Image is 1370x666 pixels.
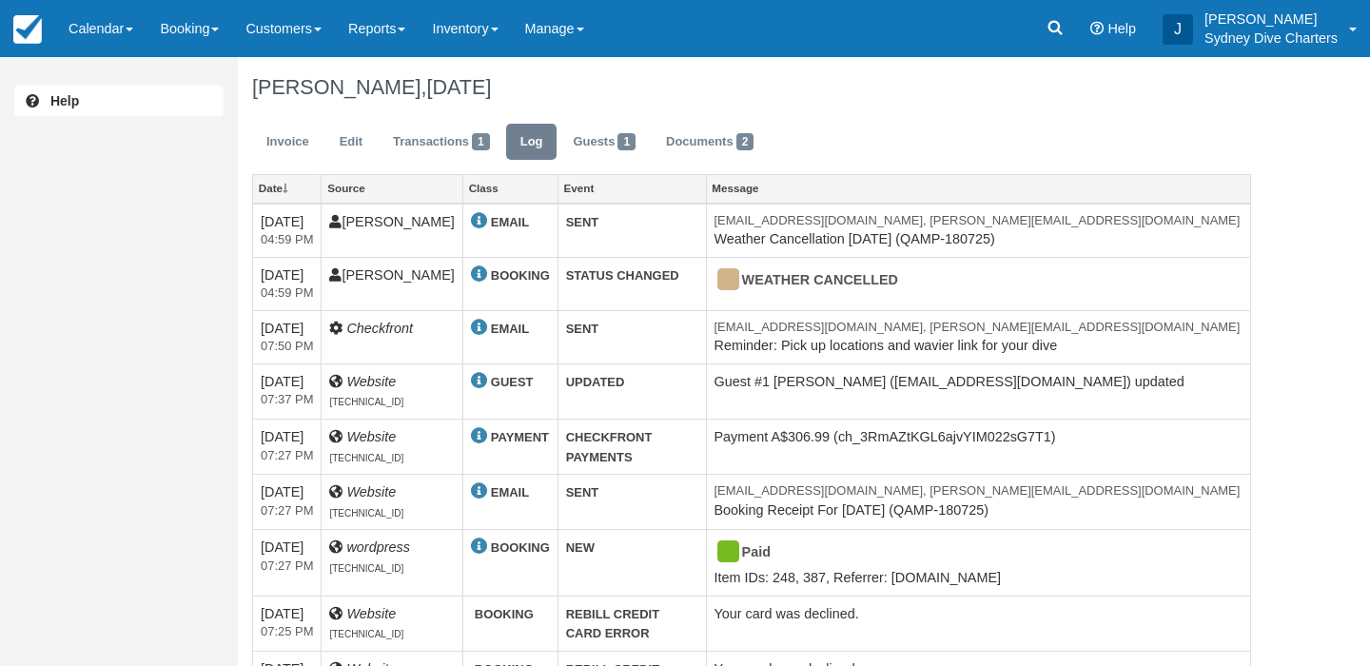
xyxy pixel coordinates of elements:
strong: BOOKING [491,540,550,555]
em: 2025-07-18 19:37:52+1000 [261,391,313,409]
strong: BOOKING [475,607,534,621]
span: [TECHNICAL_ID] [329,629,403,639]
td: Payment A$306.99 (ch_3RmAZtKGL6ajvYIM022sG7T1) [706,420,1250,475]
a: Documents2 [652,124,768,161]
a: Edit [325,124,377,161]
i: wordpress [346,539,409,555]
td: [DATE] [253,596,322,651]
span: 1 [617,133,636,150]
a: Guests1 [558,124,650,161]
td: [DATE] [253,310,322,363]
span: Help [1107,21,1136,36]
i: Help [1090,22,1104,35]
td: Booking Receipt For [DATE] (QAMP-180725) [706,475,1250,530]
a: Event [558,175,706,202]
strong: STATUS CHANGED [566,268,679,283]
strong: SENT [566,215,599,229]
div: J [1163,14,1193,45]
em: 2025-08-01 16:59:57+1000 [261,231,313,249]
a: Source [322,175,461,202]
a: Date [253,175,321,202]
a: Class [463,175,558,202]
a: Invoice [252,124,323,161]
td: Weather Cancellation [DATE] (QAMP-180725) [706,204,1250,258]
td: Reminder: Pick up locations and wavier link for your dive [706,310,1250,363]
span: [TECHNICAL_ID] [329,397,403,407]
p: [PERSON_NAME] [1204,10,1338,29]
strong: EMAIL [491,322,529,336]
a: Help [14,86,224,116]
td: [PERSON_NAME] [322,257,462,310]
em: [EMAIL_ADDRESS][DOMAIN_NAME], [PERSON_NAME][EMAIL_ADDRESS][DOMAIN_NAME] [714,319,1243,337]
i: Checkfront [346,321,413,336]
em: 2025-08-01 16:59:56+1000 [261,284,313,303]
td: Your card was declined. [706,596,1250,651]
h1: [PERSON_NAME], [252,76,1251,99]
span: 1 [472,133,490,150]
strong: SENT [566,485,599,499]
em: 2025-07-18 19:50:36+1000 [261,338,313,356]
em: 2025-07-18 19:27:45+1000 [261,502,313,520]
strong: NEW [566,540,595,555]
i: Website [346,374,396,389]
em: 2025-07-18 19:27:43+1000 [261,558,313,576]
em: 2025-07-18 19:25:19+1000 [261,623,313,641]
i: Website [346,606,396,621]
td: [DATE] [253,204,322,258]
strong: SENT [566,322,599,336]
strong: UPDATED [566,375,625,389]
em: [EMAIL_ADDRESS][DOMAIN_NAME], [PERSON_NAME][EMAIL_ADDRESS][DOMAIN_NAME] [714,212,1243,230]
strong: GUEST [491,375,534,389]
strong: CHECKFRONT PAYMENTS [566,430,653,464]
a: Message [707,175,1250,202]
span: [DATE] [426,75,491,99]
div: WEATHER CANCELLED [714,265,1226,296]
td: [DATE] [253,420,322,475]
td: [DATE] [253,530,322,596]
td: Item IDs: 248, 387, Referrer: [DOMAIN_NAME] [706,530,1250,596]
i: Website [346,484,396,499]
span: [TECHNICAL_ID] [329,563,403,574]
div: Paid [714,538,1226,568]
img: checkfront-main-nav-mini-logo.png [13,15,42,44]
em: [EMAIL_ADDRESS][DOMAIN_NAME], [PERSON_NAME][EMAIL_ADDRESS][DOMAIN_NAME] [714,482,1243,500]
strong: REBILL CREDIT CARD ERROR [566,607,659,641]
span: 2 [736,133,754,150]
em: 2025-07-18 19:27:45+1000 [261,447,313,465]
strong: BOOKING [491,268,550,283]
i: Website [346,429,396,444]
td: Guest #1 [PERSON_NAME] ([EMAIL_ADDRESS][DOMAIN_NAME]) updated [706,363,1250,419]
span: [TECHNICAL_ID] [329,453,403,463]
span: [TECHNICAL_ID] [329,508,403,519]
td: [DATE] [253,257,322,310]
a: Transactions1 [379,124,504,161]
td: [DATE] [253,475,322,530]
td: [PERSON_NAME] [322,204,462,258]
td: [DATE] [253,363,322,419]
strong: EMAIL [491,485,529,499]
strong: EMAIL [491,215,529,229]
p: Sydney Dive Charters [1204,29,1338,48]
b: Help [50,93,79,108]
strong: PAYMENT [491,430,549,444]
a: Log [506,124,558,161]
